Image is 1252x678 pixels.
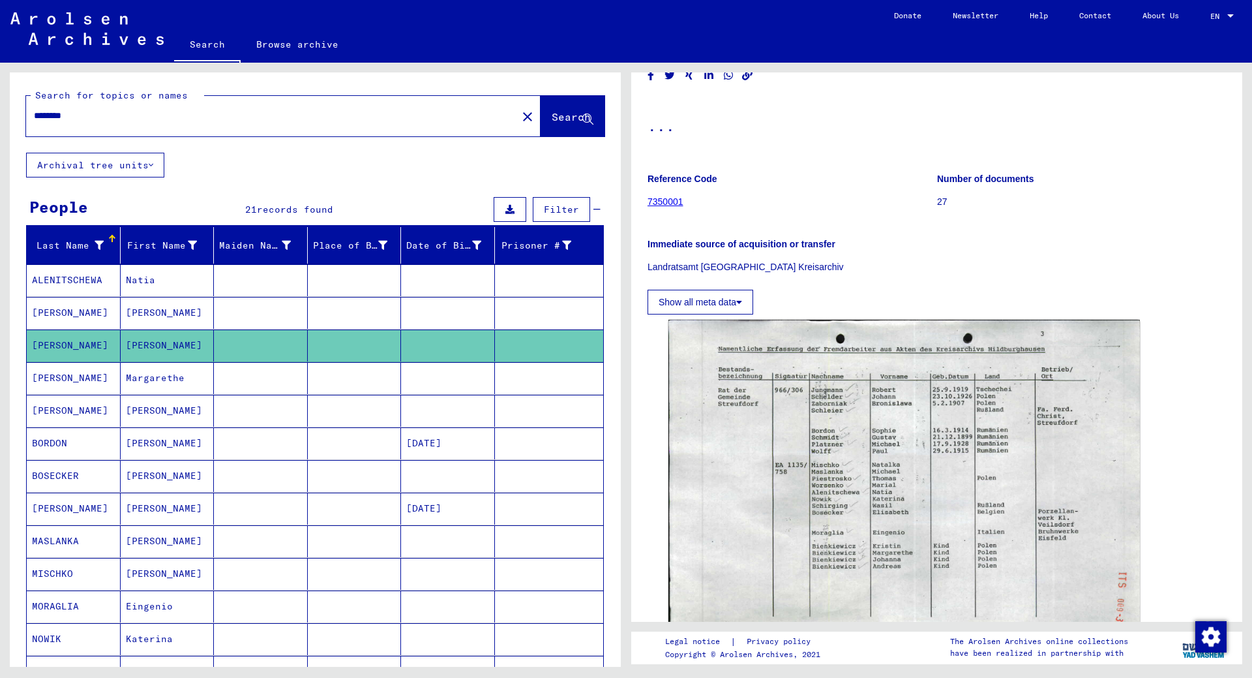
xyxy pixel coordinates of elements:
[495,227,604,264] mat-header-cell: Prisoner #
[544,204,579,215] span: Filter
[668,320,1140,658] img: 001.jpg
[313,235,404,256] div: Place of Birth
[27,558,121,590] mat-cell: MISCHKO
[241,29,354,60] a: Browse archive
[27,493,121,525] mat-cell: [PERSON_NAME]
[219,235,307,256] div: Maiden Name
[27,591,121,623] mat-cell: MORAGLIA
[683,67,696,84] button: Share on Xing
[26,153,164,177] button: Archival tree units
[121,297,215,329] mat-cell: [PERSON_NAME]
[32,235,120,256] div: Last Name
[27,264,121,296] mat-cell: ALENITSCHEWA
[308,227,402,264] mat-header-cell: Place of Birth
[1195,621,1227,653] img: Zustimmung ändern
[219,239,291,253] div: Maiden Name
[27,297,121,329] mat-cell: [PERSON_NAME]
[27,227,121,264] mat-header-cell: Last Name
[27,362,121,394] mat-cell: [PERSON_NAME]
[500,235,588,256] div: Prisoner #
[665,649,826,660] p: Copyright © Arolsen Archives, 2021
[121,623,215,655] mat-cell: Katerina
[741,67,754,84] button: Copy link
[648,196,683,207] a: 7350001
[514,103,541,129] button: Clear
[27,330,121,362] mat-cell: [PERSON_NAME]
[121,227,215,264] mat-header-cell: First Name
[665,635,730,649] a: Legal notice
[722,67,736,84] button: Share on WhatsApp
[520,109,535,125] mat-icon: close
[937,174,1034,184] b: Number of documents
[500,239,572,253] div: Prisoner #
[401,427,495,459] mat-cell: [DATE]
[121,460,215,492] mat-cell: [PERSON_NAME]
[35,89,188,101] mat-label: Search for topics or names
[702,67,716,84] button: Share on LinkedIn
[401,493,495,525] mat-cell: [DATE]
[648,239,835,249] b: Immediate source of acquisition or transfer
[27,427,121,459] mat-cell: BORDON
[126,239,198,253] div: First Name
[736,635,826,649] a: Privacy policy
[121,493,215,525] mat-cell: [PERSON_NAME]
[121,362,215,394] mat-cell: Margarethe
[663,67,677,84] button: Share on Twitter
[29,195,88,219] div: People
[10,12,164,45] img: Arolsen_neg.svg
[950,636,1128,647] p: The Arolsen Archives online collections
[121,427,215,459] mat-cell: [PERSON_NAME]
[937,195,1226,209] p: 27
[121,558,215,590] mat-cell: [PERSON_NAME]
[27,623,121,655] mat-cell: NOWIK
[406,239,481,253] div: Date of Birth
[257,204,333,215] span: records found
[121,525,215,557] mat-cell: [PERSON_NAME]
[950,647,1128,659] p: have been realized in partnership with
[174,29,241,63] a: Search
[214,227,308,264] mat-header-cell: Maiden Name
[27,395,121,427] mat-cell: [PERSON_NAME]
[552,110,591,123] span: Search
[401,227,495,264] mat-header-cell: Date of Birth
[32,239,104,253] div: Last Name
[648,290,753,315] button: Show all meta data
[1195,621,1226,652] div: Zustimmung ändern
[644,67,658,84] button: Share on Facebook
[27,525,121,557] mat-cell: MASLANKA
[541,96,604,136] button: Search
[406,235,498,256] div: Date of Birth
[648,96,1226,153] h1: ...
[1180,631,1229,664] img: yv_logo.png
[126,235,214,256] div: First Name
[121,330,215,362] mat-cell: [PERSON_NAME]
[313,239,388,253] div: Place of Birth
[648,174,717,184] b: Reference Code
[648,260,1226,274] p: Landratsamt [GEOGRAPHIC_DATA] Kreisarchiv
[121,395,215,427] mat-cell: [PERSON_NAME]
[665,635,826,649] div: |
[1210,11,1219,21] mat-select-trigger: EN
[121,591,215,623] mat-cell: Eingenio
[121,264,215,296] mat-cell: Natia
[27,460,121,492] mat-cell: BOSECKER
[245,204,257,215] span: 21
[533,197,590,222] button: Filter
